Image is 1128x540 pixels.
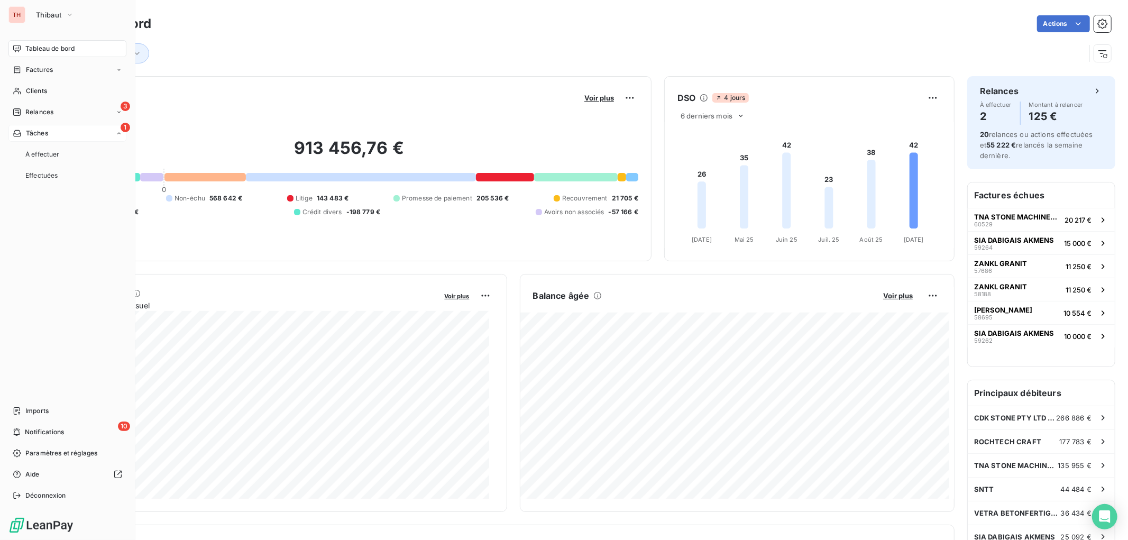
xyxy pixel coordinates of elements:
[1065,216,1092,224] span: 20 217 €
[402,194,472,203] span: Promesse de paiement
[980,130,989,139] span: 20
[25,427,64,437] span: Notifications
[974,461,1058,470] span: TNA STONE MACHINERY INC.
[974,509,1061,517] span: VETRA BETONFERTIGTEILWERKE GMBH
[1058,461,1092,470] span: 135 955 €
[974,337,993,344] span: 59262
[974,291,991,297] span: 58188
[562,194,608,203] span: Recouvrement
[980,130,1093,160] span: relances ou actions effectuées et relancés la semaine dernière.
[1066,286,1092,294] span: 11 250 €
[26,65,53,75] span: Factures
[8,6,25,23] div: TH
[1092,504,1117,529] div: Open Intercom Messenger
[1029,108,1083,125] h4: 125 €
[1064,332,1092,341] span: 10 000 €
[974,414,1057,422] span: CDK STONE PTY LTD ([GEOGRAPHIC_DATA])
[317,194,349,203] span: 143 483 €
[175,194,205,203] span: Non-échu
[25,150,60,159] span: À effectuer
[974,213,1060,221] span: TNA STONE MACHINERY INC.
[968,301,1115,324] button: [PERSON_NAME]5869510 554 €
[968,380,1115,406] h6: Principaux débiteurs
[25,406,49,416] span: Imports
[25,449,97,458] span: Paramètres et réglages
[974,244,993,251] span: 59264
[544,207,604,217] span: Avoirs non associés
[25,171,58,180] span: Effectuées
[974,437,1041,446] span: ROCHTECH CRAFT
[1029,102,1083,108] span: Montant à relancer
[735,236,754,243] tspan: Mai 25
[880,291,916,300] button: Voir plus
[581,93,617,103] button: Voir plus
[1037,15,1090,32] button: Actions
[346,207,381,217] span: -198 779 €
[974,221,993,227] span: 60529
[968,231,1115,254] button: SIA DABIGAIS AKMENS5926415 000 €
[8,466,126,483] a: Aide
[533,289,590,302] h6: Balance âgée
[609,207,638,217] span: -57 166 €
[974,236,1054,244] span: SIA DABIGAIS AKMENS
[296,194,313,203] span: Litige
[1066,262,1092,271] span: 11 250 €
[1063,309,1092,317] span: 10 554 €
[118,422,130,431] span: 10
[980,102,1012,108] span: À effectuer
[883,291,913,300] span: Voir plus
[974,282,1027,291] span: ZANKL GRANIT
[974,314,993,321] span: 58695
[302,207,342,217] span: Crédit divers
[974,259,1027,268] span: ZANKL GRANIT
[26,129,48,138] span: Tâches
[25,470,40,479] span: Aide
[692,236,712,243] tspan: [DATE]
[974,329,1054,337] span: SIA DABIGAIS AKMENS
[25,107,53,117] span: Relances
[980,108,1012,125] h4: 2
[712,93,748,103] span: 4 jours
[476,194,509,203] span: 205 536 €
[121,102,130,111] span: 3
[860,236,883,243] tspan: Août 25
[26,86,47,96] span: Clients
[681,112,732,120] span: 6 derniers mois
[612,194,638,203] span: 21 705 €
[974,485,994,493] span: SNTT
[1060,437,1092,446] span: 177 783 €
[121,123,130,132] span: 1
[1061,485,1092,493] span: 44 484 €
[8,517,74,534] img: Logo LeanPay
[162,185,166,194] span: 0
[986,141,1016,149] span: 55 222 €
[1064,239,1092,248] span: 15 000 €
[968,278,1115,301] button: ZANKL GRANIT5818811 250 €
[60,300,437,311] span: Chiffre d'affaires mensuel
[968,254,1115,278] button: ZANKL GRANIT5768611 250 €
[904,236,924,243] tspan: [DATE]
[974,268,992,274] span: 57686
[980,85,1019,97] h6: Relances
[209,194,242,203] span: 568 642 €
[974,306,1032,314] span: [PERSON_NAME]
[968,208,1115,231] button: TNA STONE MACHINERY INC.6052920 217 €
[968,324,1115,347] button: SIA DABIGAIS AKMENS5926210 000 €
[776,236,797,243] tspan: Juin 25
[677,91,695,104] h6: DSO
[968,182,1115,208] h6: Factures échues
[442,291,473,300] button: Voir plus
[584,94,614,102] span: Voir plus
[1057,414,1092,422] span: 266 886 €
[1061,509,1092,517] span: 36 434 €
[60,138,638,169] h2: 913 456,76 €
[25,44,75,53] span: Tableau de bord
[445,292,470,300] span: Voir plus
[36,11,61,19] span: Thibaut
[25,491,66,500] span: Déconnexion
[818,236,839,243] tspan: Juil. 25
